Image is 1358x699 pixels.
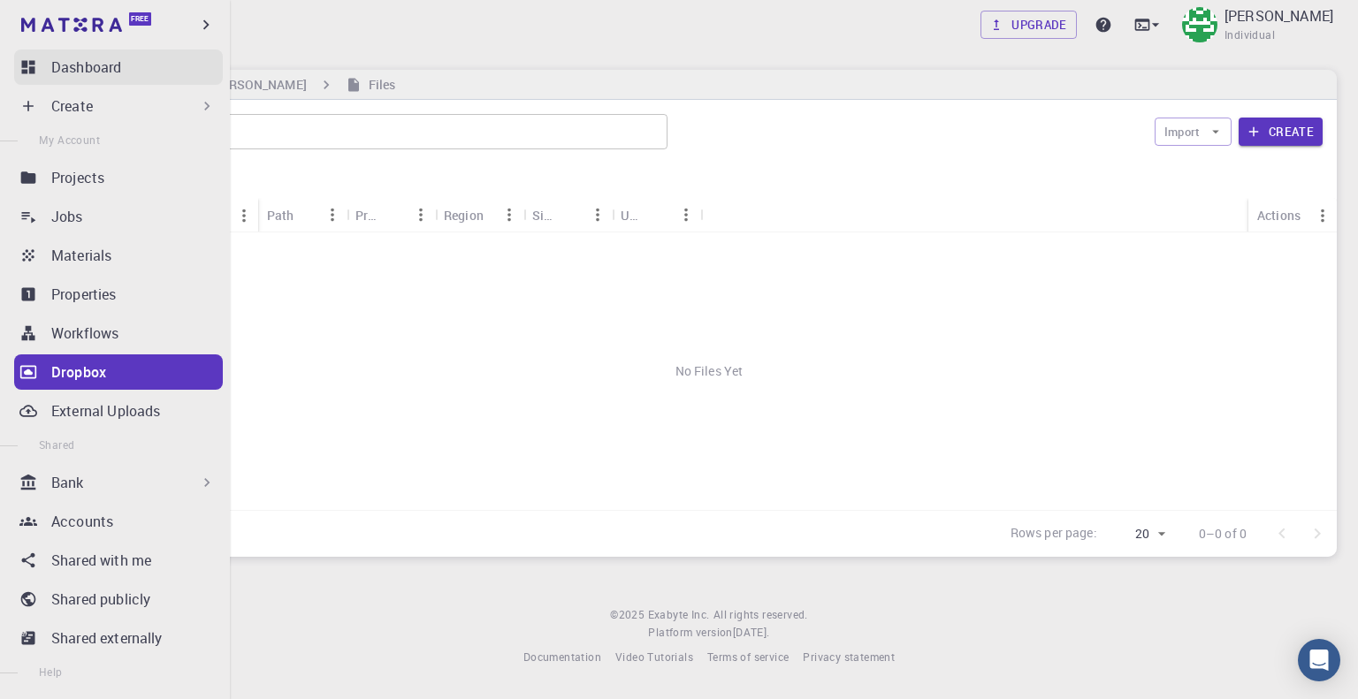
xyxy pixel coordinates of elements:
span: Help [39,665,63,679]
span: Documentation [523,650,601,664]
a: Dashboard [14,49,223,85]
a: [DATE]. [733,624,770,642]
img: Mary Quenie Velasco [1182,7,1217,42]
a: Dropbox [14,354,223,390]
p: [PERSON_NAME] [1224,5,1333,27]
p: Shared externally [51,627,163,649]
div: Provider [355,198,378,232]
nav: breadcrumb [88,75,399,95]
span: [DATE] . [733,625,770,639]
span: Support [35,12,99,28]
div: 20 [1104,521,1171,547]
button: Menu [672,201,700,229]
span: © 2025 [610,606,647,624]
p: Materials [51,245,111,266]
span: Video Tutorials [615,650,693,664]
div: Create [14,88,223,124]
p: Shared publicly [51,589,150,610]
img: logo [21,18,122,32]
div: Actions [1257,198,1301,232]
div: Provider [347,198,435,232]
div: Updated [621,198,644,232]
a: Upgrade [980,11,1077,39]
a: Shared with me [14,543,223,578]
div: No Files Yet [81,232,1337,510]
span: Terms of service [707,650,789,664]
button: Sort [644,201,672,229]
p: Projects [51,167,104,188]
a: Accounts [14,504,223,539]
button: Menu [407,201,435,229]
a: Terms of service [707,649,789,666]
button: Menu [495,201,523,229]
a: Video Tutorials [615,649,693,666]
div: Actions [1248,198,1337,232]
p: Shared with me [51,550,151,571]
div: Bank [14,465,223,500]
div: Open Intercom Messenger [1298,639,1340,681]
div: Size [523,198,612,232]
div: Path [267,198,294,232]
a: Shared externally [14,620,223,656]
div: Updated [612,198,700,232]
p: Dashboard [51,57,121,78]
p: Properties [51,284,117,305]
span: My Account [39,133,100,147]
button: Menu [230,201,258,230]
a: Materials [14,238,223,273]
div: Region [444,198,484,232]
button: Menu [1308,201,1337,230]
p: Workflows [51,323,118,344]
button: Create [1239,118,1323,146]
p: Dropbox [51,361,106,383]
a: Projects [14,160,223,195]
h6: [PERSON_NAME] [202,75,306,95]
a: Exabyte Inc. [648,606,710,624]
span: Shared [39,437,74,452]
a: Privacy statement [803,649,895,666]
a: Properties [14,277,223,312]
p: Rows per page: [1011,524,1097,544]
p: Bank [51,472,84,493]
a: Documentation [523,649,601,666]
p: Accounts [51,511,113,532]
span: Privacy statement [803,650,895,664]
button: Menu [318,201,347,229]
div: Size [532,198,555,232]
p: Create [51,95,93,117]
button: Import [1155,118,1232,146]
a: Shared publicly [14,581,223,617]
button: Sort [555,201,584,229]
p: Jobs [51,206,83,227]
div: Path [258,198,347,232]
a: External Uploads [14,393,223,429]
div: Region [435,198,523,232]
a: Workflows [14,315,223,351]
span: All rights reserved. [713,606,808,624]
span: Platform version [648,624,732,642]
p: External Uploads [51,400,160,422]
a: Jobs [14,199,223,234]
button: Menu [584,201,612,229]
span: Exabyte Inc. [648,607,710,621]
span: Individual [1224,27,1275,44]
p: 0–0 of 0 [1199,525,1247,543]
h6: Files [362,75,396,95]
button: Sort [378,201,407,229]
